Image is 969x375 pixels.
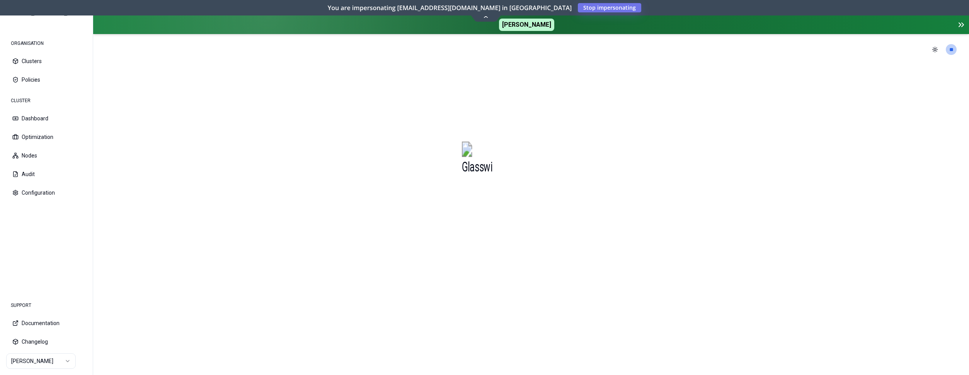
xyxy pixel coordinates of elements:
[6,184,87,201] button: Configuration
[6,147,87,164] button: Nodes
[6,53,87,70] button: Clusters
[6,298,87,313] div: SUPPORT
[499,19,554,31] span: [PERSON_NAME]
[6,110,87,127] button: Dashboard
[6,315,87,332] button: Documentation
[6,128,87,146] button: Optimization
[6,36,87,51] div: ORGANISATION
[6,71,87,88] button: Policies
[6,333,87,350] button: Changelog
[6,93,87,108] div: CLUSTER
[6,166,87,183] button: Audit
